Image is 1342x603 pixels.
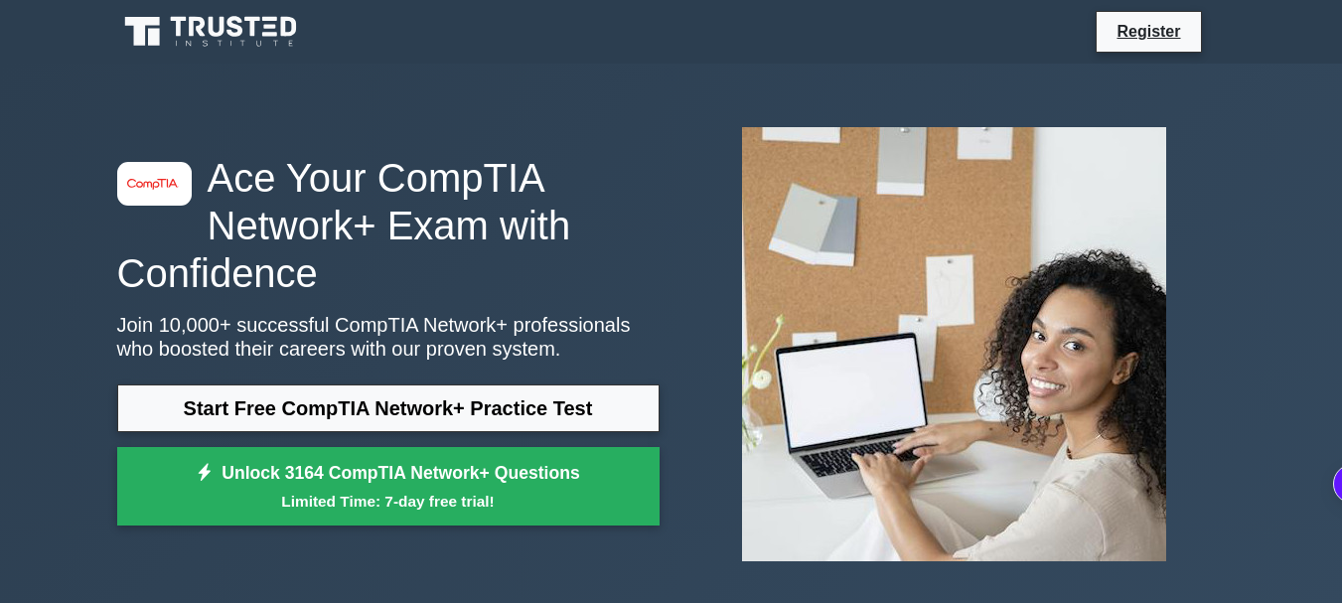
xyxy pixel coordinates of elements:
[117,154,660,297] h1: Ace Your CompTIA Network+ Exam with Confidence
[1105,19,1192,44] a: Register
[117,313,660,361] p: Join 10,000+ successful CompTIA Network+ professionals who boosted their careers with our proven ...
[117,447,660,527] a: Unlock 3164 CompTIA Network+ QuestionsLimited Time: 7-day free trial!
[142,490,635,513] small: Limited Time: 7-day free trial!
[117,384,660,432] a: Start Free CompTIA Network+ Practice Test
